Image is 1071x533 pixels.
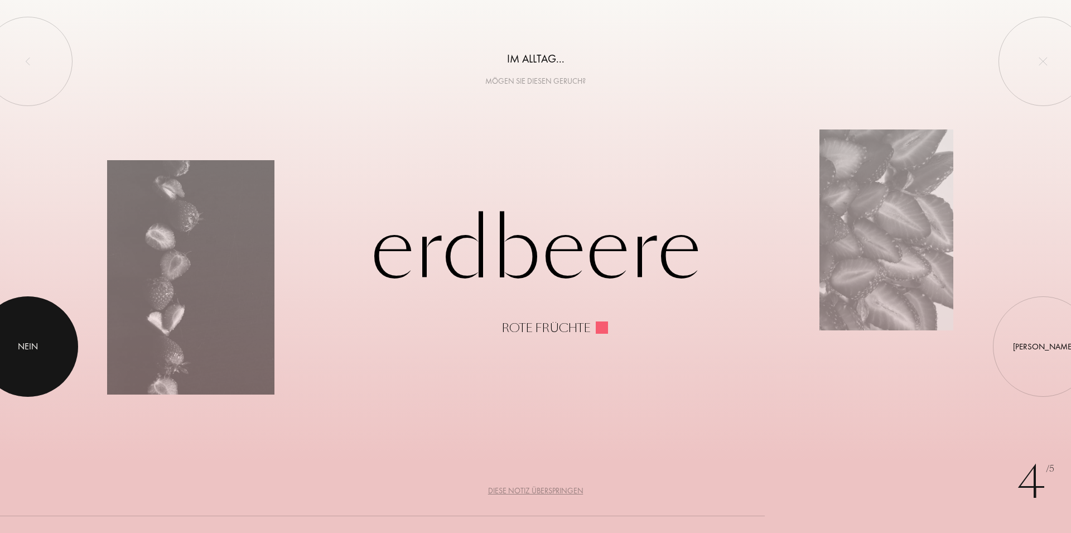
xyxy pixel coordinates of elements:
[23,57,32,66] img: left_onboard.svg
[18,340,38,353] div: Nein
[488,485,583,497] div: Diese Notiz überspringen
[1017,449,1054,516] div: 4
[1039,57,1048,66] img: quit_onboard.svg
[107,199,964,335] div: Erdbeere
[1046,463,1054,476] span: /5
[501,321,590,335] div: Rote Früchte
